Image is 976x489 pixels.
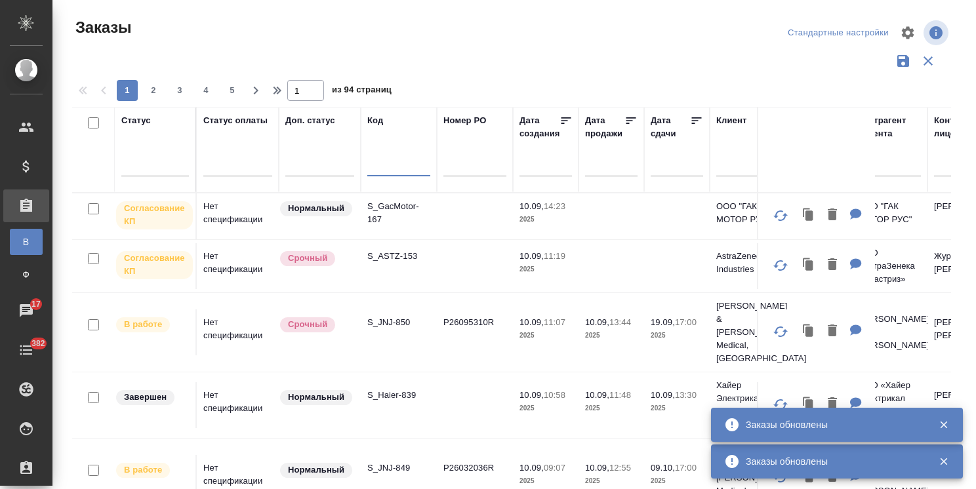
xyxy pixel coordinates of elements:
p: Хайер Электрикал Эпплаенсиз Рус [716,379,779,431]
div: Статус оплаты [203,114,268,127]
p: Нормальный [288,463,344,477]
p: 10.09, [519,201,544,211]
button: Для КМ: по 1 НЗП к сканам + sig на НЗП нужны документы с машинно-читаемым слоем в пдф 10 кд на пе... [844,318,868,345]
span: 3 [169,84,190,97]
button: Клонировать [796,252,821,279]
p: 2025 [519,475,572,488]
p: 10.09, [585,463,609,473]
p: 2025 [519,402,572,415]
div: Дата сдачи [651,114,690,140]
span: Посмотреть информацию [924,20,951,45]
p: 2025 [585,475,638,488]
p: Согласование КП [124,252,185,278]
p: В работе [124,318,162,331]
span: 5 [222,84,243,97]
button: 4 [195,80,216,101]
button: Обновить [765,316,796,347]
button: Удалить [821,252,844,279]
span: из 94 страниц [332,82,392,101]
div: Статус [121,114,151,127]
p: 11:19 [544,251,565,261]
p: 2025 [651,329,703,342]
span: В [16,235,36,248]
p: [PERSON_NAME] & [PERSON_NAME] Medical, [GEOGRAPHIC_DATA] [716,300,779,365]
div: Дата создания [519,114,559,140]
p: 17:00 [675,463,697,473]
p: ООО «АстраЗенека Индастриз» [858,246,921,286]
p: 13:30 [675,390,697,400]
button: Для КМ: 10.09: клиент ушел согласовывать стоимость внутри компании, при необходимости вернется. [844,252,868,279]
p: 13:44 [609,317,631,327]
p: S_ASTZ-153 [367,250,430,263]
p: 2025 [585,329,638,342]
td: Нет спецификации [197,309,279,355]
td: Нет спецификации [197,382,279,428]
div: Доп. статус [285,114,335,127]
div: Дата продажи [585,114,624,140]
p: 10.09, [585,390,609,400]
p: 10:58 [544,390,565,400]
div: Заказы обновлены [746,455,919,468]
a: 382 [3,334,49,366]
td: P26095310R [437,309,513,355]
button: Удалить [821,391,844,418]
button: Обновить [765,250,796,281]
button: 5 [222,80,243,101]
span: 2 [143,84,164,97]
p: ООО "ГАК МОТОР РУС" [858,200,921,226]
p: В работе [124,463,162,477]
div: Выставляет ПМ после принятия заказа от КМа [115,316,189,334]
p: 2025 [651,402,703,415]
p: 2025 [519,213,572,226]
button: Клонировать [796,318,821,345]
button: Сохранить фильтры [891,49,916,73]
div: Выставляется автоматически, если на указанный объем услуг необходимо больше времени в стандартном... [279,250,354,267]
p: S_GacMotor-167 [367,200,430,226]
div: Код [367,114,383,127]
p: 11:48 [609,390,631,400]
p: 10.09, [519,251,544,261]
button: Обновить [765,389,796,420]
p: 09:07 [544,463,565,473]
p: ООО "ГАК МОТОР РУС" [716,200,779,226]
p: 10.09, [519,463,544,473]
p: ООО «Хайер Электрикал Эпплаенсис РУС» [858,379,921,431]
p: Согласование КП [124,202,185,228]
p: 10.09, [519,390,544,400]
p: 10.09, [651,390,675,400]
a: Ф [10,262,43,288]
p: 17:00 [675,317,697,327]
span: Ф [16,268,36,281]
td: Нет спецификации [197,193,279,239]
button: Закрыть [930,456,957,467]
p: S_Haier-839 [367,389,430,402]
div: Выставляет ПМ после принятия заказа от КМа [115,461,189,479]
button: Клонировать [796,202,821,229]
p: 10.09, [519,317,544,327]
button: Сбросить фильтры [916,49,941,73]
div: Контрагент клиента [858,114,921,140]
button: 2 [143,80,164,101]
div: Статус по умолчанию для стандартных заказов [279,200,354,218]
p: 2025 [519,263,572,276]
p: 09.10, [651,463,675,473]
span: 382 [24,337,53,350]
div: split button [784,23,892,43]
button: Клонировать [796,391,821,418]
div: Заказы обновлены [746,418,919,431]
p: 10.09, [585,317,609,327]
p: S_JNJ-849 [367,461,430,475]
span: Настроить таблицу [892,17,924,49]
p: S_JNJ-850 [367,316,430,329]
p: 2025 [651,475,703,488]
span: 17 [24,298,49,311]
button: Обновить [765,200,796,231]
p: [PERSON_NAME] & [PERSON_NAME] [858,313,921,352]
p: Завершен [124,391,167,404]
div: Выставляет КМ при направлении счета или после выполнения всех работ/сдачи заказа клиенту. Окончат... [115,389,189,406]
button: Удалить [821,318,844,345]
div: Статус по умолчанию для стандартных заказов [279,461,354,479]
p: Нормальный [288,391,344,404]
p: Срочный [288,252,327,265]
button: 3 [169,80,190,101]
